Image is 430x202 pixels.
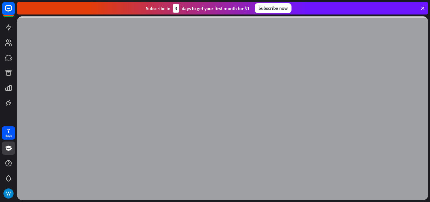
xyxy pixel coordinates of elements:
div: 7 [7,128,10,134]
a: 7 days [2,126,15,140]
div: Subscribe now [255,3,291,13]
div: days [5,134,12,138]
div: Subscribe in days to get your first month for $1 [146,4,250,13]
div: 3 [173,4,179,13]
